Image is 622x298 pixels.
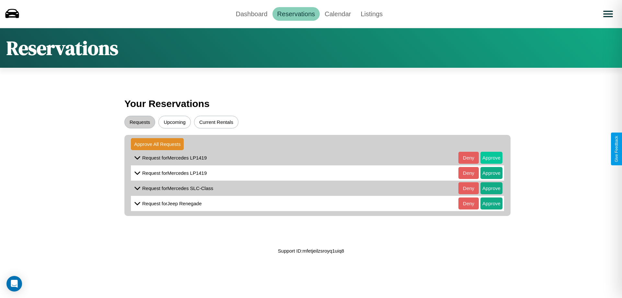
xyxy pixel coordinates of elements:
[131,138,184,150] button: Approve All Requests
[356,7,387,21] a: Listings
[6,35,118,61] h1: Reservations
[458,167,479,179] button: Deny
[142,199,202,208] p: Request for Jeep Renegade
[142,169,207,177] p: Request for Mercedes LP1419
[6,276,22,292] div: Open Intercom Messenger
[124,95,498,113] h3: Your Reservations
[142,153,207,162] p: Request for Mercedes LP1419
[124,116,155,128] button: Requests
[231,7,272,21] a: Dashboard
[480,167,502,179] button: Approve
[599,5,617,23] button: Open menu
[614,136,619,162] div: Give Feedback
[320,7,356,21] a: Calendar
[194,116,238,128] button: Current Rentals
[458,197,479,209] button: Deny
[480,182,502,194] button: Approve
[272,7,320,21] a: Reservations
[458,182,479,194] button: Deny
[158,116,191,128] button: Upcoming
[480,152,502,164] button: Approve
[458,152,479,164] button: Deny
[142,184,213,193] p: Request for Mercedes SLC-Class
[480,197,502,209] button: Approve
[278,246,344,255] p: Support ID: mfetjeilzsroyq1uiq8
